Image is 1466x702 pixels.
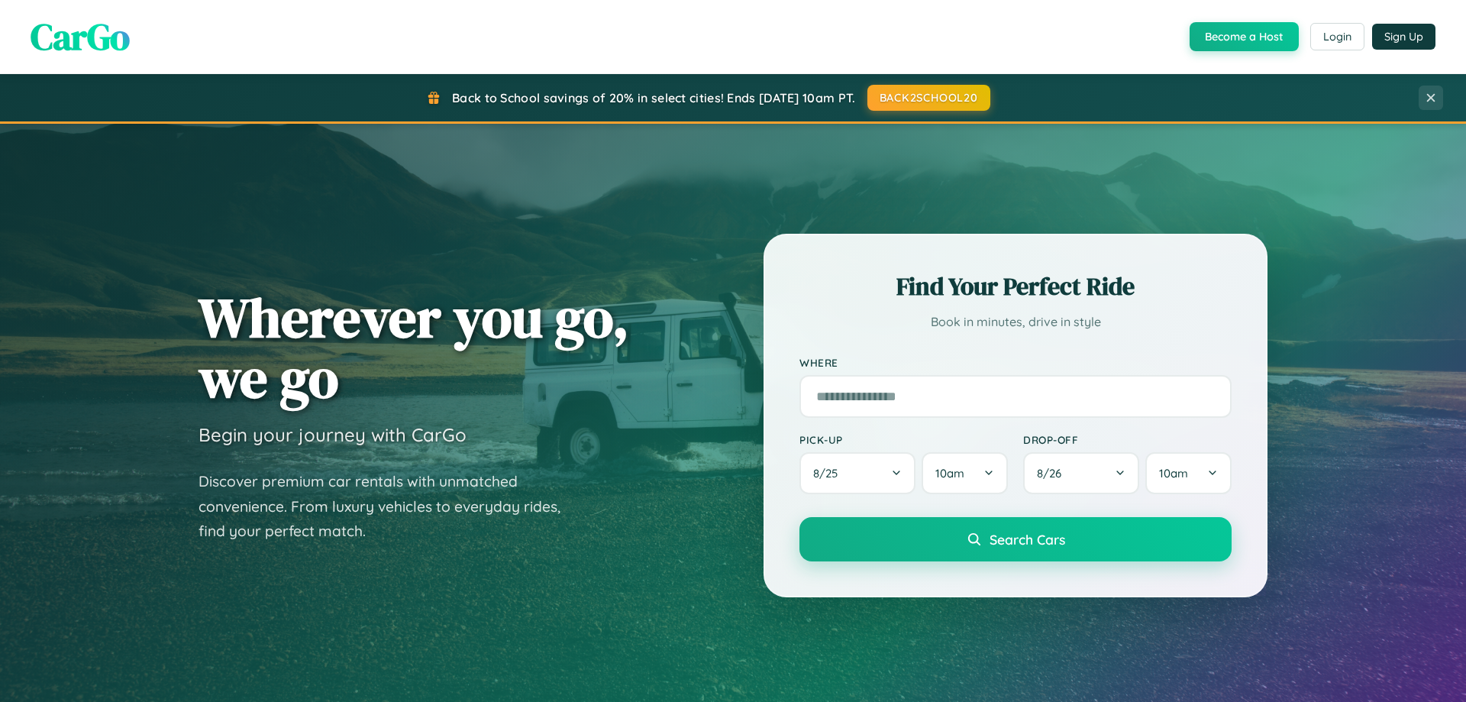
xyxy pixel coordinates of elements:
label: Where [799,356,1232,369]
span: 8 / 25 [813,466,845,480]
p: Discover premium car rentals with unmatched convenience. From luxury vehicles to everyday rides, ... [199,469,580,544]
span: Back to School savings of 20% in select cities! Ends [DATE] 10am PT. [452,90,855,105]
button: Login [1310,23,1364,50]
button: BACK2SCHOOL20 [867,85,990,111]
span: 10am [1159,466,1188,480]
span: CarGo [31,11,130,62]
span: 8 / 26 [1037,466,1069,480]
button: 8/26 [1023,452,1139,494]
label: Pick-up [799,433,1008,446]
button: 10am [1145,452,1232,494]
h1: Wherever you go, we go [199,287,629,408]
button: Search Cars [799,517,1232,561]
label: Drop-off [1023,433,1232,446]
h3: Begin your journey with CarGo [199,423,467,446]
p: Book in minutes, drive in style [799,311,1232,333]
button: Become a Host [1190,22,1299,51]
h2: Find Your Perfect Ride [799,270,1232,303]
span: 10am [935,466,964,480]
button: 10am [922,452,1008,494]
button: Sign Up [1372,24,1435,50]
span: Search Cars [990,531,1065,548]
button: 8/25 [799,452,915,494]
